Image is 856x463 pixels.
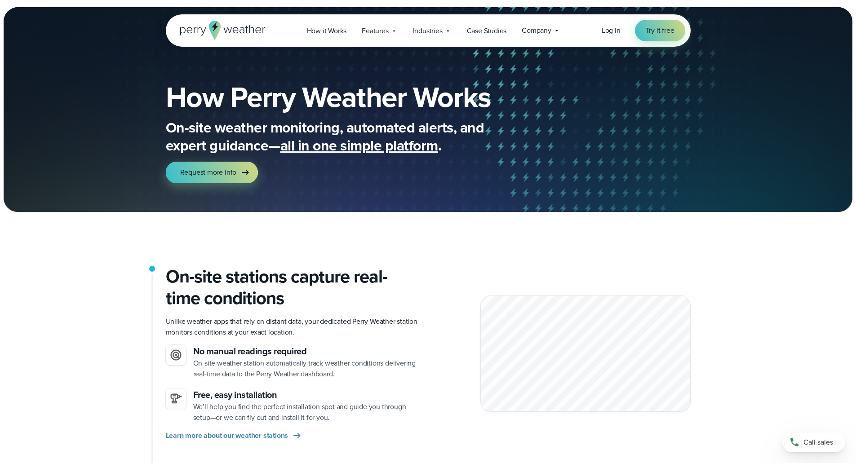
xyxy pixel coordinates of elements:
[166,119,525,154] p: On-site weather monitoring, automated alerts, and expert guidance— .
[413,26,443,36] span: Industries
[803,437,833,448] span: Call sales
[307,26,347,36] span: How it Works
[635,20,685,41] a: Try it free
[362,26,388,36] span: Features
[193,358,421,379] p: On-site weather station automatically track weather conditions delivering real-time data to the P...
[166,266,421,309] h2: On-site stations capture real-time conditions
[166,430,288,441] span: Learn more about our weather stations
[166,316,421,338] p: Unlike weather apps that rely on distant data, your dedicated Perry Weather station monitors cond...
[467,26,507,36] span: Case Studies
[459,22,514,40] a: Case Studies
[280,135,438,156] span: all in one simple platform
[180,167,237,178] span: Request more info
[646,25,674,36] span: Try it free
[166,430,303,441] a: Learn more about our weather stations
[166,83,556,111] h1: How Perry Weather Works
[193,401,421,423] p: We’ll help you find the perfect installation spot and guide you through setup—or we can fly out a...
[193,345,421,358] h3: No manual readings required
[299,22,355,40] a: How it Works
[782,432,845,452] a: Call sales
[166,162,258,183] a: Request more info
[602,25,621,36] a: Log in
[193,388,421,401] h3: Free, easy installation
[522,25,551,36] span: Company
